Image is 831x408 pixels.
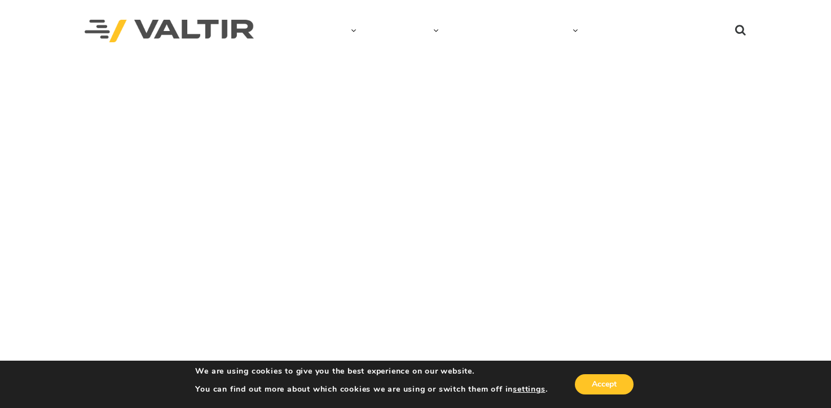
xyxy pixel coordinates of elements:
[100,232,123,243] ya-tr-span: 4F-T
[351,62,363,70] ya-tr-span: TM
[327,63,350,74] ya-tr-span: 4F-T
[379,26,428,35] ya-tr-span: ПРОДУКТЫ
[450,20,516,42] a: НОВОСТИ
[615,63,619,74] ya-tr-span: )
[123,168,135,176] ya-tr-span: TM
[461,26,504,35] ya-tr-span: НОВОСТИ
[195,366,547,376] p: We are using cookies to give you the best experience on our website.
[368,20,450,42] a: ПРОДУКТЫ
[158,63,268,74] a: Конечные терминалы
[590,20,660,42] a: КОНТАКТЫ
[575,374,634,394] button: Accept
[100,168,123,180] ya-tr-span: 4F-T
[85,20,254,43] img: Валтир
[284,20,368,42] a: Компания
[152,63,158,74] ya-tr-span: >
[601,26,649,35] ya-tr-span: КОНТАКТЫ
[123,231,135,240] ya-tr-span: TM
[296,26,345,35] ya-tr-span: Компания
[107,307,118,316] ya-tr-span: TM
[100,112,450,159] ya-tr-span: (4-футовый обжимной терминал TREND
[100,308,450,332] ya-tr-span: предназначена для рассеивания энергии за счет использования энергопоглощающей технологии устройства.
[100,334,516,358] ya-tr-span: предназначена для удержания и перенаправления движущегося транспортного средства.
[100,112,147,135] ya-tr-span: 4F-T
[516,20,590,42] a: Карьера
[275,63,321,74] a: Вспышка
[346,334,358,342] ya-tr-span: TM
[513,384,545,394] button: settings
[114,63,152,74] a: Товары
[100,232,517,282] ya-tr-span: протестирован в соответствии с критериями 3-го уровня испытаний MASH 2-го издания (с поправками 2...
[100,294,493,318] ya-tr-span: При лобовом столкновении в соответствии с критериями MASH система 4F-T
[609,62,615,70] ya-tr-span: ®
[147,110,171,128] ya-tr-span: TM
[71,63,108,74] a: Валтир
[269,63,275,74] ya-tr-span: >
[317,135,324,159] ya-tr-span: )
[321,63,327,74] ya-tr-span: >
[527,26,567,35] ya-tr-span: Карьера
[195,384,547,394] p: You can find out more about which cookies we are using or switch them off in .
[305,134,317,152] ya-tr-span: ®
[108,63,114,74] ya-tr-span: >
[363,63,609,74] ya-tr-span: (4-футовый развальцованный терминал TREND
[100,168,519,219] ya-tr-span: — это расширяющийся в обе стороны односторонний перенаправляющий/закрывающий и энергопоглощающий ...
